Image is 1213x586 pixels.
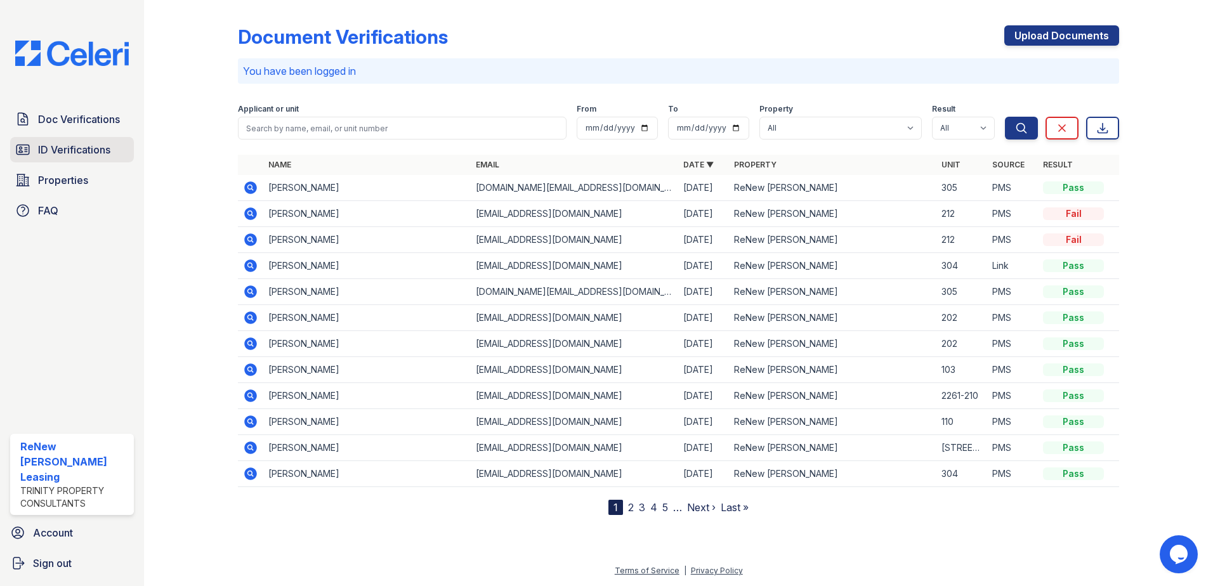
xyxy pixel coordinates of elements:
div: Pass [1043,441,1104,454]
td: [PERSON_NAME] [263,279,471,305]
a: 3 [639,501,645,514]
a: Last » [721,501,749,514]
td: [DATE] [678,331,729,357]
td: ReNew [PERSON_NAME] [729,201,936,227]
div: Pass [1043,337,1104,350]
input: Search by name, email, or unit number [238,117,567,140]
td: [DATE] [678,279,729,305]
div: | [684,566,686,575]
div: Pass [1043,467,1104,480]
td: 202 [936,305,987,331]
td: [DATE] [678,201,729,227]
td: [DATE] [678,461,729,487]
label: Applicant or unit [238,104,299,114]
td: 305 [936,175,987,201]
td: [PERSON_NAME] [263,175,471,201]
label: To [668,104,678,114]
label: Property [759,104,793,114]
a: Email [476,160,499,169]
td: [PERSON_NAME] [263,461,471,487]
td: PMS [987,279,1038,305]
span: ID Verifications [38,142,110,157]
div: Pass [1043,285,1104,298]
a: 2 [628,501,634,514]
td: ReNew [PERSON_NAME] [729,409,936,435]
a: Date ▼ [683,160,714,169]
td: ReNew [PERSON_NAME] [729,305,936,331]
td: ReNew [PERSON_NAME] [729,279,936,305]
a: Privacy Policy [691,566,743,575]
td: PMS [987,409,1038,435]
td: 305 [936,279,987,305]
td: ReNew [PERSON_NAME] [729,175,936,201]
td: 103 [936,357,987,383]
td: [STREET_ADDRESS] [936,435,987,461]
td: ReNew [PERSON_NAME] [729,253,936,279]
td: PMS [987,331,1038,357]
div: Pass [1043,259,1104,272]
td: ReNew [PERSON_NAME] [729,383,936,409]
td: [EMAIL_ADDRESS][DOMAIN_NAME] [471,409,678,435]
td: PMS [987,227,1038,253]
td: [DATE] [678,409,729,435]
td: PMS [987,305,1038,331]
td: [PERSON_NAME] [263,435,471,461]
td: [PERSON_NAME] [263,305,471,331]
td: [DATE] [678,383,729,409]
div: Fail [1043,233,1104,246]
a: Source [992,160,1025,169]
a: Result [1043,160,1073,169]
td: [EMAIL_ADDRESS][DOMAIN_NAME] [471,435,678,461]
iframe: chat widget [1160,535,1200,573]
a: Unit [941,160,961,169]
div: Pass [1043,389,1104,402]
td: ReNew [PERSON_NAME] [729,461,936,487]
td: [DATE] [678,253,729,279]
div: Pass [1043,415,1104,428]
td: [PERSON_NAME] [263,409,471,435]
div: Pass [1043,363,1104,376]
td: [EMAIL_ADDRESS][DOMAIN_NAME] [471,253,678,279]
td: [EMAIL_ADDRESS][DOMAIN_NAME] [471,383,678,409]
td: [EMAIL_ADDRESS][DOMAIN_NAME] [471,461,678,487]
div: Pass [1043,311,1104,324]
td: PMS [987,201,1038,227]
td: ReNew [PERSON_NAME] [729,357,936,383]
a: Properties [10,167,134,193]
td: [EMAIL_ADDRESS][DOMAIN_NAME] [471,201,678,227]
td: [PERSON_NAME] [263,357,471,383]
a: Upload Documents [1004,25,1119,46]
span: FAQ [38,203,58,218]
td: PMS [987,383,1038,409]
a: Name [268,160,291,169]
td: ReNew [PERSON_NAME] [729,435,936,461]
td: [EMAIL_ADDRESS][DOMAIN_NAME] [471,227,678,253]
td: ReNew [PERSON_NAME] [729,227,936,253]
a: Account [5,520,139,545]
a: Property [734,160,777,169]
td: [DOMAIN_NAME][EMAIL_ADDRESS][DOMAIN_NAME] [471,175,678,201]
span: Properties [38,173,88,188]
td: Link [987,253,1038,279]
td: 304 [936,253,987,279]
td: 2261-210 [936,383,987,409]
a: FAQ [10,198,134,223]
span: … [673,500,682,515]
span: Sign out [33,556,72,571]
td: [PERSON_NAME] [263,201,471,227]
td: [DATE] [678,357,729,383]
span: Doc Verifications [38,112,120,127]
div: ReNew [PERSON_NAME] Leasing [20,439,129,485]
a: Next › [687,501,716,514]
label: From [577,104,596,114]
p: You have been logged in [243,63,1114,79]
td: PMS [987,461,1038,487]
a: Terms of Service [615,566,679,575]
div: Fail [1043,207,1104,220]
td: 202 [936,331,987,357]
a: 4 [650,501,657,514]
img: CE_Logo_Blue-a8612792a0a2168367f1c8372b55b34899dd931a85d93a1a3d3e32e68fde9ad4.png [5,41,139,66]
a: Sign out [5,550,139,576]
td: 304 [936,461,987,487]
